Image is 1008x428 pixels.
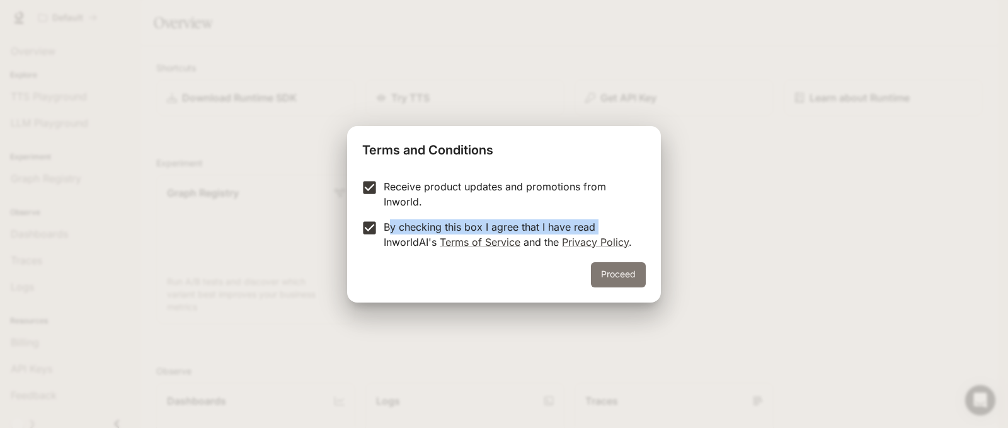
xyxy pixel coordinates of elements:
button: Proceed [591,262,646,287]
a: Privacy Policy [562,236,629,248]
h2: Terms and Conditions [347,126,661,169]
p: By checking this box I agree that I have read InworldAI's and the . [384,219,636,250]
a: Terms of Service [440,236,520,248]
p: Receive product updates and promotions from Inworld. [384,179,636,209]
